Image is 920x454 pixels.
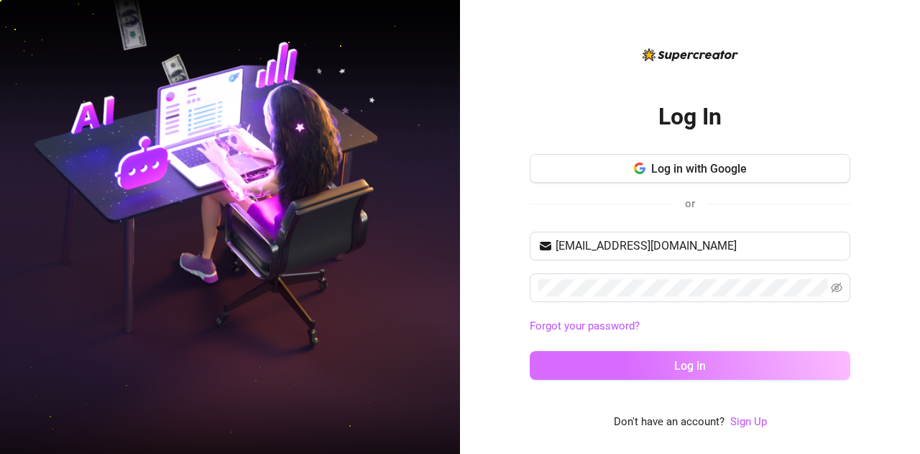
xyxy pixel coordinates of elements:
img: logo-BBDzfeDw.svg [643,48,738,61]
span: Don't have an account? [614,414,724,431]
a: Sign Up [730,415,767,428]
span: Log in [674,359,706,373]
button: Log in [530,351,850,380]
h2: Log In [658,102,722,132]
a: Forgot your password? [530,318,850,335]
input: Your email [556,237,842,255]
a: Sign Up [730,414,767,431]
a: Forgot your password? [530,319,640,332]
span: Log in with Google [651,162,747,176]
button: Log in with Google [530,154,850,183]
span: or [685,197,695,210]
span: eye-invisible [831,282,842,294]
